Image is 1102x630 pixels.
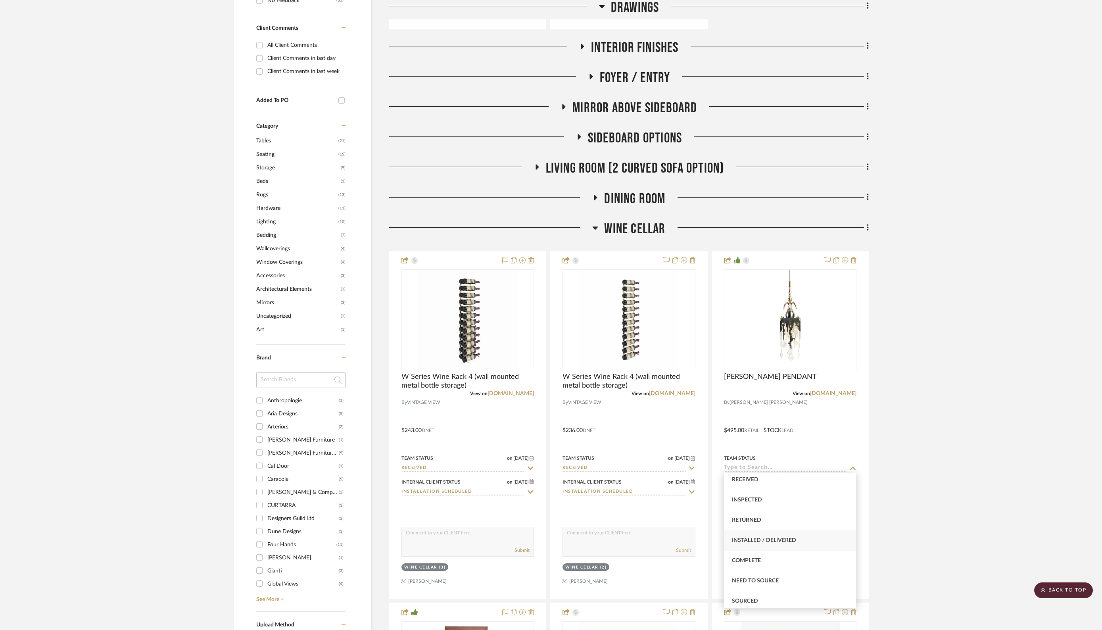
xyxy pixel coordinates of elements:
div: (11) [336,538,344,551]
div: (2) [339,421,344,433]
div: [PERSON_NAME] & Company [267,486,339,499]
span: (9) [341,161,346,174]
span: Hardware [256,202,336,215]
span: Living Room (2 Curved Sofa Option) [546,160,724,177]
a: [DOMAIN_NAME] [649,391,695,396]
span: Art [256,323,339,336]
div: (1) [339,525,344,538]
div: Caracole [267,473,339,486]
span: (1) [341,323,346,336]
div: (5) [339,473,344,486]
span: Complete [732,558,761,563]
span: (13) [338,188,346,201]
span: (21) [338,134,346,147]
span: Brand [256,355,271,361]
span: Sourced [732,598,758,604]
span: VINTAGE VIEW [568,399,601,406]
img: POLLOCK PENDANT [741,270,840,369]
div: Wine Cellar [404,565,437,570]
span: Storage [256,161,339,175]
div: 0 [724,270,856,370]
span: Category [256,123,278,130]
span: Wallcoverings [256,242,339,255]
span: View on [470,391,488,396]
img: W Series Wine Rack 4 (wall mounted metal bottle storage) [418,270,517,369]
span: Beds [256,175,339,188]
div: Team Status [724,455,756,462]
div: (2) [600,565,607,570]
span: Rugs [256,188,336,202]
span: View on [793,391,810,396]
div: (1) [339,394,344,407]
div: (3) [439,565,446,570]
input: Type to Search… [563,465,685,472]
span: Tables [256,134,336,148]
scroll-to-top-button: BACK TO TOP [1034,582,1093,598]
span: Window Coverings [256,255,339,269]
span: Bedding [256,229,339,242]
span: [DATE] [513,479,530,485]
span: Inspected [732,497,762,503]
div: (5) [339,447,344,459]
span: (4) [341,242,346,255]
span: (1) [341,175,346,188]
span: on [668,456,674,461]
div: Added To PO [256,97,334,104]
div: Four Hands [267,538,336,551]
span: Client Comments [256,25,298,31]
span: Wine Cellar [604,221,665,238]
div: (5) [339,407,344,420]
span: Lighting [256,215,336,229]
div: (1) [339,551,344,564]
span: Accessories [256,269,339,282]
div: Anthropologie [267,394,339,407]
a: [DOMAIN_NAME] [488,391,534,396]
span: Received [732,477,758,482]
div: (3) [339,565,344,577]
div: Client Comments in last day [267,52,344,65]
div: (2) [339,486,344,499]
span: W Series Wine Rack 4 (wall mounted metal bottle storage) [401,373,534,390]
span: Mirrors [256,296,339,309]
span: SIDEBOARD OPTIONS [588,130,682,147]
span: W Series Wine Rack 4 (wall mounted metal bottle storage) [563,373,695,390]
span: INTERIOR FINISHES [591,39,678,56]
span: Need to Source [732,578,779,584]
span: Uncategorized [256,309,339,323]
span: Architectural Elements [256,282,339,296]
div: [PERSON_NAME] Furniture Company [267,447,339,459]
span: on [668,480,674,484]
div: (4) [339,578,344,590]
span: (7) [341,229,346,242]
span: (15) [338,148,346,161]
div: (3) [339,512,344,525]
div: Designers Guild Ltd [267,512,339,525]
span: Foyer / Entry [600,69,670,86]
span: Dining Room [604,190,665,207]
span: [PERSON_NAME] PENDANT [724,373,817,381]
span: (3) [341,296,346,309]
img: W Series Wine Rack 4 (wall mounted metal bottle storage) [579,270,678,369]
div: (1) [339,434,344,446]
div: Gianti [267,565,339,577]
input: Type to Search… [401,488,524,496]
span: MIRROR ABOVE SIDEBOARD [572,100,697,117]
div: [PERSON_NAME] Furniture [267,434,339,446]
span: (2) [341,310,346,323]
div: Dune Designs [267,525,339,538]
span: [DATE] [513,455,530,461]
span: [DATE] [674,455,691,461]
div: Team Status [401,455,433,462]
span: VINTAGE VIEW [407,399,440,406]
div: Team Status [563,455,594,462]
span: [DATE] [674,479,691,485]
span: Returned [732,517,761,523]
span: (3) [341,283,346,296]
div: (1) [339,460,344,472]
input: Type to Search… [401,465,524,472]
div: Client Comments in last week [267,65,344,78]
span: on [507,456,513,461]
button: Submit [676,547,691,554]
button: Submit [515,547,530,554]
span: (10) [338,215,346,228]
